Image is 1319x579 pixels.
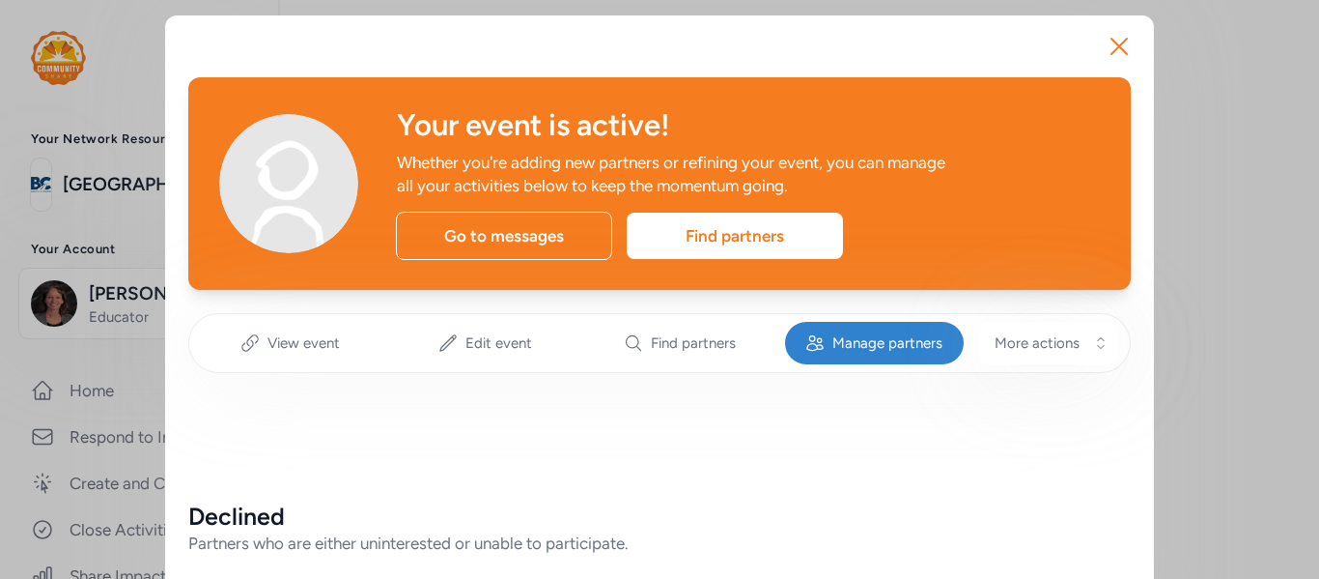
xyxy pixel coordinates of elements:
[188,501,1131,532] div: Declined
[188,532,1131,555] div: Partners who are either uninterested or unable to participate.
[396,212,612,260] div: Go to messages
[465,333,532,353] span: Edit event
[627,213,843,259] div: Find partners
[397,151,953,197] div: Whether you're adding new partners or refining your event, you can manage all your activities bel...
[267,333,340,353] span: View event
[219,114,358,253] img: Avatar
[651,333,736,353] span: Find partners
[397,108,1100,143] div: Your event is active!
[979,322,1118,364] button: More actions
[995,333,1080,353] span: More actions
[832,333,942,353] span: Manage partners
